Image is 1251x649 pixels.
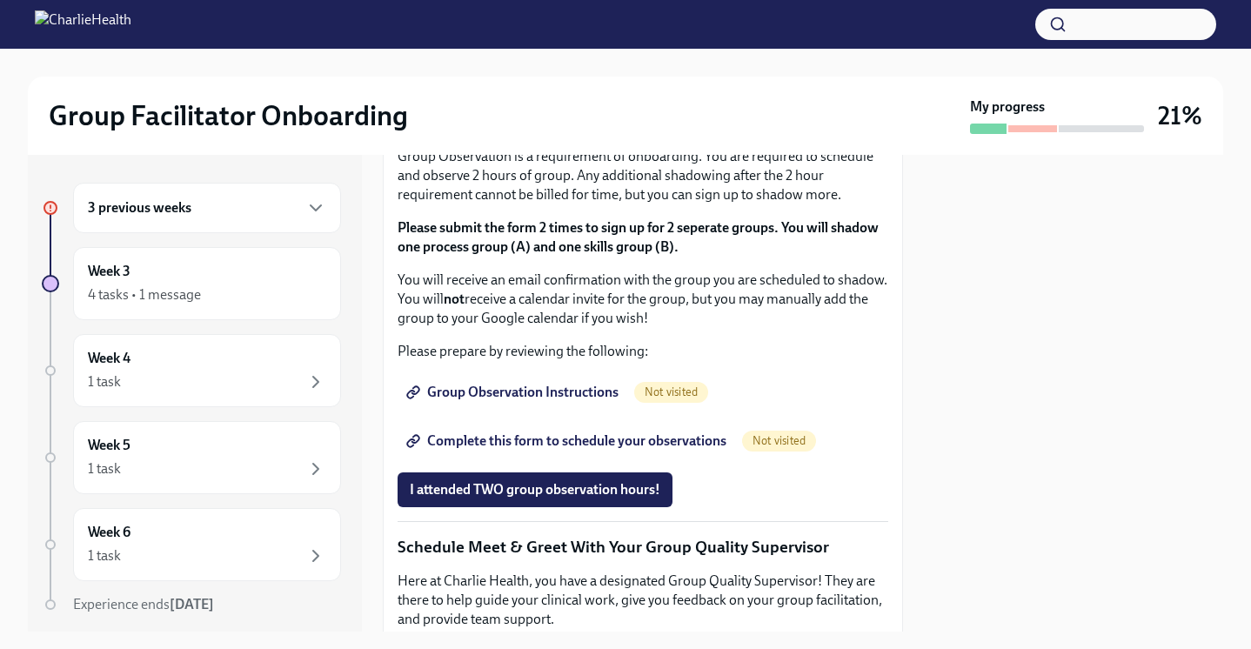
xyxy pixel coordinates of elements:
h6: 3 previous weeks [88,198,191,217]
h6: Week 5 [88,436,130,455]
div: 3 previous weeks [73,183,341,233]
div: 1 task [88,459,121,478]
p: Schedule Meet & Greet With Your Group Quality Supervisor [398,536,888,559]
span: Not visited [634,385,708,398]
h3: 21% [1158,100,1202,131]
strong: Please submit the form 2 times to sign up for 2 seperate groups. You will shadow one process grou... [398,219,879,255]
div: 1 task [88,372,121,391]
h6: Week 3 [88,262,130,281]
strong: My progress [970,97,1045,117]
a: Complete this form to schedule your observations [398,424,739,458]
a: Group Observation Instructions [398,375,631,410]
button: I attended TWO group observation hours! [398,472,672,507]
a: Week 61 task [42,508,341,581]
a: Week 41 task [42,334,341,407]
span: Group Observation Instructions [410,384,619,401]
div: 1 task [88,546,121,565]
a: Week 51 task [42,421,341,494]
img: CharlieHealth [35,10,131,38]
strong: not [444,291,465,307]
p: Please prepare by reviewing the following: [398,342,888,361]
a: Week 34 tasks • 1 message [42,247,341,320]
span: Not visited [742,434,816,447]
span: Complete this form to schedule your observations [410,432,726,450]
h2: Group Facilitator Onboarding [49,98,408,133]
p: You will receive an email confirmation with the group you are scheduled to shadow. You will recei... [398,271,888,328]
p: Here at Charlie Health, you have a designated Group Quality Supervisor! They are there to help gu... [398,572,888,629]
span: Experience ends [73,596,214,612]
h6: Week 6 [88,523,130,542]
h6: Week 4 [88,349,130,368]
div: 4 tasks • 1 message [88,285,201,304]
strong: [DATE] [170,596,214,612]
span: I attended TWO group observation hours! [410,481,660,498]
p: Group Observation is a requirement of onboarding. You are required to schedule and observe 2 hour... [398,147,888,204]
